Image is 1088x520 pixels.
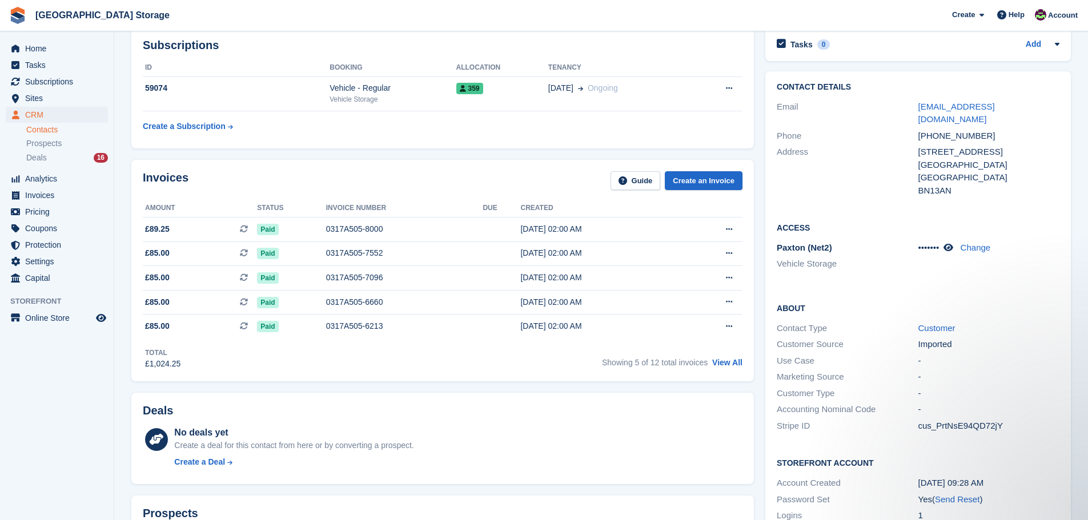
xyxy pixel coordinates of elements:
[26,124,108,135] a: Contacts
[174,456,413,468] a: Create a Deal
[143,120,226,132] div: Create a Subscription
[777,338,918,351] div: Customer Source
[330,59,456,77] th: Booking
[145,320,170,332] span: £85.00
[1009,9,1025,21] span: Help
[6,204,108,220] a: menu
[952,9,975,21] span: Create
[145,272,170,284] span: £85.00
[548,82,573,94] span: [DATE]
[961,243,991,252] a: Change
[918,387,1059,400] div: -
[25,237,94,253] span: Protection
[777,354,918,368] div: Use Case
[918,171,1059,184] div: [GEOGRAPHIC_DATA]
[25,107,94,123] span: CRM
[25,171,94,187] span: Analytics
[330,94,456,104] div: Vehicle Storage
[520,272,680,284] div: [DATE] 02:00 AM
[326,272,483,284] div: 0317A505-7096
[26,138,62,149] span: Prospects
[257,248,278,259] span: Paid
[932,494,982,504] span: ( )
[143,199,257,217] th: Amount
[777,477,918,490] div: Account Created
[25,253,94,269] span: Settings
[777,370,918,384] div: Marketing Source
[174,426,413,440] div: No deals yet
[918,338,1059,351] div: Imported
[918,323,955,333] a: Customer
[330,82,456,94] div: Vehicle - Regular
[143,507,198,520] h2: Prospects
[6,270,108,286] a: menu
[6,237,108,253] a: menu
[611,171,661,190] a: Guide
[6,41,108,57] a: menu
[25,270,94,286] span: Capital
[6,57,108,73] a: menu
[326,320,483,332] div: 0317A505-6213
[326,247,483,259] div: 0317A505-7552
[25,74,94,90] span: Subscriptions
[1048,10,1078,21] span: Account
[94,153,108,163] div: 16
[6,171,108,187] a: menu
[174,440,413,452] div: Create a deal for this contact from here or by converting a prospect.
[777,403,918,416] div: Accounting Nominal Code
[665,171,742,190] a: Create an Invoice
[257,321,278,332] span: Paid
[143,404,173,417] h2: Deals
[26,152,47,163] span: Deals
[143,59,330,77] th: ID
[25,220,94,236] span: Coupons
[918,243,940,252] span: •••••••
[145,247,170,259] span: £85.00
[777,130,918,143] div: Phone
[145,348,180,358] div: Total
[777,243,832,252] span: Paxton (Net2)
[777,387,918,400] div: Customer Type
[6,90,108,106] a: menu
[777,420,918,433] div: Stripe ID
[548,59,693,77] th: Tenancy
[777,221,1059,233] h2: Access
[10,296,114,307] span: Storefront
[326,296,483,308] div: 0317A505-6660
[6,220,108,236] a: menu
[817,39,830,50] div: 0
[326,199,483,217] th: Invoice number
[6,74,108,90] a: menu
[145,296,170,308] span: £85.00
[9,7,26,24] img: stora-icon-8386f47178a22dfd0bd8f6a31ec36ba5ce8667c1dd55bd0f319d3a0aa187defe.svg
[257,297,278,308] span: Paid
[520,296,680,308] div: [DATE] 02:00 AM
[257,224,278,235] span: Paid
[918,370,1059,384] div: -
[918,493,1059,506] div: Yes
[777,257,918,271] li: Vehicle Storage
[483,199,520,217] th: Due
[777,302,1059,313] h2: About
[145,358,180,370] div: £1,024.25
[257,272,278,284] span: Paid
[712,358,742,367] a: View All
[918,159,1059,172] div: [GEOGRAPHIC_DATA]
[602,358,708,367] span: Showing 5 of 12 total invoices
[25,187,94,203] span: Invoices
[520,247,680,259] div: [DATE] 02:00 AM
[25,204,94,220] span: Pricing
[777,146,918,197] div: Address
[777,100,918,126] div: Email
[520,223,680,235] div: [DATE] 02:00 AM
[918,146,1059,159] div: [STREET_ADDRESS]
[777,83,1059,92] h2: Contact Details
[174,456,225,468] div: Create a Deal
[918,477,1059,490] div: [DATE] 09:28 AM
[918,420,1059,433] div: cus_PrtNsE94QD72jY
[25,57,94,73] span: Tasks
[918,130,1059,143] div: [PHONE_NUMBER]
[25,310,94,326] span: Online Store
[918,403,1059,416] div: -
[520,320,680,332] div: [DATE] 02:00 AM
